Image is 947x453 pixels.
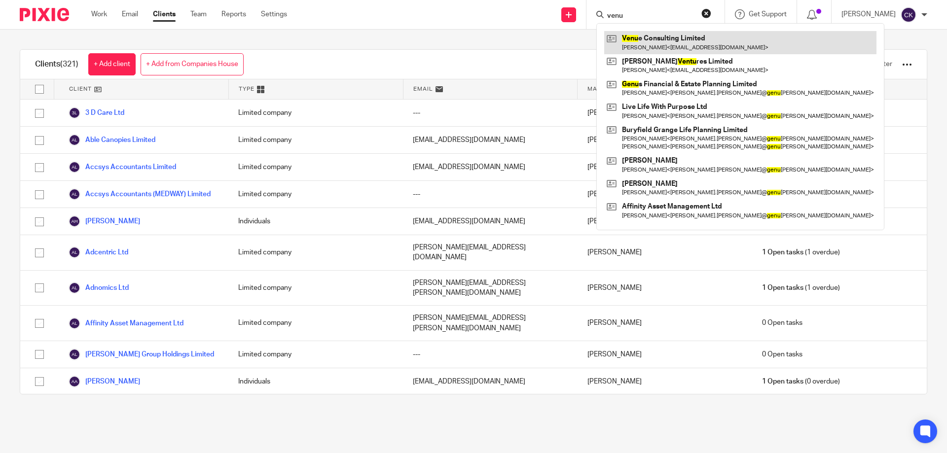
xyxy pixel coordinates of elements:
[403,181,578,208] div: ---
[403,127,578,153] div: [EMAIL_ADDRESS][DOMAIN_NAME]
[403,341,578,368] div: ---
[578,208,752,235] div: [PERSON_NAME]
[228,208,403,235] div: Individuals
[141,53,244,75] a: + Add from Companies House
[69,161,80,173] img: svg%3E
[20,8,69,21] img: Pixie
[60,60,78,68] span: (321)
[69,215,140,227] a: [PERSON_NAME]
[69,107,124,119] a: 3 D Care Ltd
[762,377,803,386] span: 1 Open tasks
[88,53,136,75] a: + Add client
[403,306,578,341] div: [PERSON_NAME][EMAIL_ADDRESS][PERSON_NAME][DOMAIN_NAME]
[762,247,840,257] span: (1 overdue)
[69,282,80,294] img: svg%3E
[239,85,255,93] span: Type
[69,317,80,329] img: svg%3E
[403,235,578,270] div: [PERSON_NAME][EMAIL_ADDRESS][DOMAIN_NAME]
[69,188,211,200] a: Accsys Accountants (MEDWAY) Limited
[190,9,207,19] a: Team
[228,235,403,270] div: Limited company
[228,306,403,341] div: Limited company
[228,341,403,368] div: Limited company
[261,9,287,19] a: Settings
[228,181,403,208] div: Limited company
[69,246,128,258] a: Adcentric Ltd
[69,107,80,119] img: svg%3E
[122,9,138,19] a: Email
[587,85,619,93] span: Manager
[841,9,896,19] p: [PERSON_NAME]
[762,377,840,386] span: (0 overdue)
[69,215,80,227] img: svg%3E
[403,100,578,126] div: ---
[69,376,140,387] a: [PERSON_NAME]
[30,80,49,99] input: Select all
[701,8,711,18] button: Clear
[762,247,803,257] span: 1 Open tasks
[606,12,695,21] input: Search
[762,318,802,328] span: 0 Open tasks
[578,127,752,153] div: [PERSON_NAME]
[578,181,752,208] div: [PERSON_NAME]
[413,85,433,93] span: Email
[578,306,752,341] div: [PERSON_NAME]
[69,282,129,294] a: Adnomics Ltd
[69,161,176,173] a: Accsys Accountants Limited
[762,349,802,359] span: 0 Open tasks
[228,100,403,126] div: Limited company
[228,154,403,180] div: Limited company
[153,9,176,19] a: Clients
[69,376,80,387] img: svg%3E
[69,348,80,360] img: svg%3E
[749,11,787,18] span: Get Support
[578,341,752,368] div: [PERSON_NAME]
[69,246,80,258] img: svg%3E
[403,368,578,395] div: [EMAIL_ADDRESS][DOMAIN_NAME]
[578,154,752,180] div: [PERSON_NAME]
[69,317,183,329] a: Affinity Asset Management Ltd
[403,271,578,306] div: [PERSON_NAME][EMAIL_ADDRESS][PERSON_NAME][DOMAIN_NAME]
[69,188,80,200] img: svg%3E
[762,283,803,293] span: 1 Open tasks
[228,368,403,395] div: Individuals
[69,348,214,360] a: [PERSON_NAME] Group Holdings Limited
[228,271,403,306] div: Limited company
[578,100,752,126] div: [PERSON_NAME]
[578,235,752,270] div: [PERSON_NAME]
[91,9,107,19] a: Work
[578,368,752,395] div: [PERSON_NAME]
[69,134,80,146] img: svg%3E
[578,271,752,306] div: [PERSON_NAME]
[876,61,892,68] span: Filter
[69,85,92,93] span: Client
[403,208,578,235] div: [EMAIL_ADDRESS][DOMAIN_NAME]
[901,7,916,23] img: svg%3E
[403,154,578,180] div: [EMAIL_ADDRESS][DOMAIN_NAME]
[762,283,840,293] span: (1 overdue)
[228,127,403,153] div: Limited company
[69,134,155,146] a: Able Canopies Limited
[221,9,246,19] a: Reports
[35,59,78,70] h1: Clients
